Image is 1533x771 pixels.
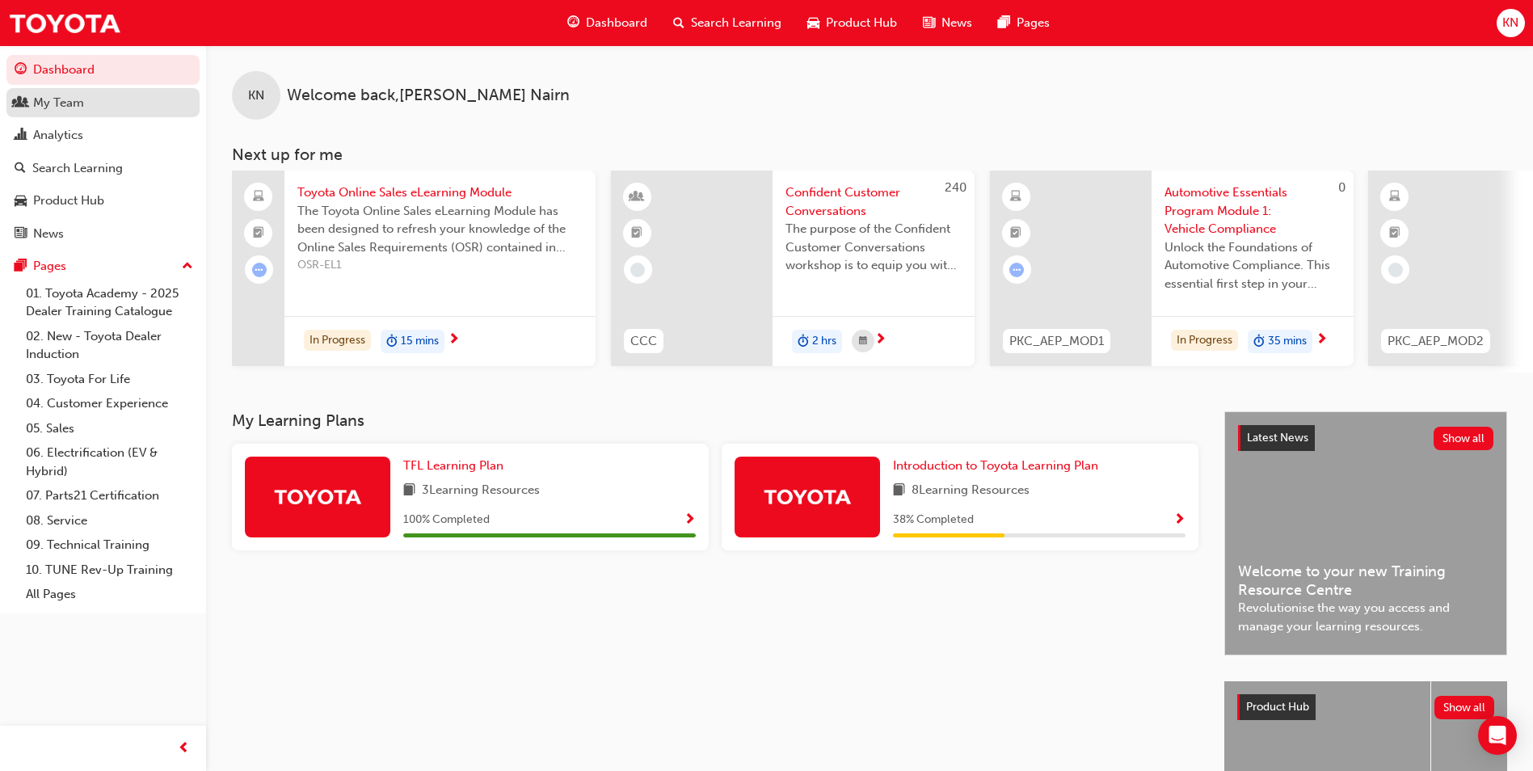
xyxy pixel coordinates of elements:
[859,331,867,352] span: calendar-icon
[912,481,1030,501] span: 8 Learning Resources
[19,483,200,508] a: 07. Parts21 Certification
[386,331,398,352] span: duration-icon
[1224,411,1507,655] a: Latest NewsShow allWelcome to your new Training Resource CentreRevolutionise the way you access a...
[1247,431,1308,444] span: Latest News
[763,482,852,511] img: Trak
[403,511,490,529] span: 100 % Completed
[19,582,200,607] a: All Pages
[1497,9,1525,37] button: KN
[19,281,200,324] a: 01. Toyota Academy - 2025 Dealer Training Catalogue
[304,330,371,352] div: In Progress
[287,86,570,105] span: Welcome back , [PERSON_NAME] Nairn
[684,513,696,528] span: Show Progress
[422,481,540,501] span: 3 Learning Resources
[1338,180,1346,195] span: 0
[232,171,596,366] a: Toyota Online Sales eLearning ModuleThe Toyota Online Sales eLearning Module has been designed to...
[1502,14,1518,32] span: KN
[631,223,642,244] span: booktick-icon
[403,458,503,473] span: TFL Learning Plan
[554,6,660,40] a: guage-iconDashboard
[631,187,642,208] span: learningResourceType_INSTRUCTOR_LED-icon
[19,558,200,583] a: 10. TUNE Rev-Up Training
[691,14,781,32] span: Search Learning
[448,333,460,348] span: next-icon
[232,411,1198,430] h3: My Learning Plans
[6,251,200,281] button: Pages
[1268,332,1307,351] span: 35 mins
[630,332,657,351] span: CCC
[1237,694,1494,720] a: Product HubShow all
[794,6,910,40] a: car-iconProduct Hub
[1009,263,1024,277] span: learningRecordVerb_ATTEMPT-icon
[1316,333,1328,348] span: next-icon
[1017,14,1050,32] span: Pages
[182,256,193,277] span: up-icon
[910,6,985,40] a: news-iconNews
[893,511,974,529] span: 38 % Completed
[923,13,935,33] span: news-icon
[998,13,1010,33] span: pages-icon
[985,6,1063,40] a: pages-iconPages
[206,145,1533,164] h3: Next up for me
[785,220,962,275] span: The purpose of the Confident Customer Conversations workshop is to equip you with tools to commun...
[6,154,200,183] a: Search Learning
[1434,427,1494,450] button: Show all
[253,223,264,244] span: booktick-icon
[33,94,84,112] div: My Team
[1009,332,1104,351] span: PKC_AEP_MOD1
[253,187,264,208] span: laptop-icon
[1388,263,1403,277] span: learningRecordVerb_NONE-icon
[826,14,897,32] span: Product Hub
[15,63,27,78] span: guage-icon
[893,458,1098,473] span: Introduction to Toyota Learning Plan
[15,227,27,242] span: news-icon
[1164,238,1341,293] span: Unlock the Foundations of Automotive Compliance. This essential first step in your Automotive Ess...
[33,225,64,243] div: News
[1388,332,1484,351] span: PKC_AEP_MOD2
[297,256,583,275] span: OSR-EL1
[401,332,439,351] span: 15 mins
[1434,696,1495,719] button: Show all
[33,126,83,145] div: Analytics
[33,257,66,276] div: Pages
[1173,510,1186,530] button: Show Progress
[19,533,200,558] a: 09. Technical Training
[611,171,975,366] a: 240CCCConfident Customer ConversationsThe purpose of the Confident Customer Conversations worksho...
[297,202,583,257] span: The Toyota Online Sales eLearning Module has been designed to refresh your knowledge of the Onlin...
[586,14,647,32] span: Dashboard
[785,183,962,220] span: Confident Customer Conversations
[6,55,200,85] a: Dashboard
[1164,183,1341,238] span: Automotive Essentials Program Module 1: Vehicle Compliance
[6,52,200,251] button: DashboardMy TeamAnalyticsSearch LearningProduct HubNews
[6,219,200,249] a: News
[1173,513,1186,528] span: Show Progress
[8,5,121,41] img: Trak
[15,162,26,176] span: search-icon
[1238,599,1493,635] span: Revolutionise the way you access and manage your learning resources.
[15,259,27,274] span: pages-icon
[812,332,836,351] span: 2 hrs
[990,171,1354,366] a: 0PKC_AEP_MOD1Automotive Essentials Program Module 1: Vehicle ComplianceUnlock the Foundations of ...
[660,6,794,40] a: search-iconSearch Learning
[6,88,200,118] a: My Team
[1246,700,1309,714] span: Product Hub
[15,96,27,111] span: people-icon
[248,86,264,105] span: KN
[1478,716,1517,755] div: Open Intercom Messenger
[19,367,200,392] a: 03. Toyota For Life
[19,508,200,533] a: 08. Service
[807,13,819,33] span: car-icon
[893,457,1105,475] a: Introduction to Toyota Learning Plan
[673,13,684,33] span: search-icon
[403,481,415,501] span: book-icon
[941,14,972,32] span: News
[1010,187,1021,208] span: learningResourceType_ELEARNING-icon
[15,194,27,209] span: car-icon
[252,263,267,277] span: learningRecordVerb_ATTEMPT-icon
[893,481,905,501] span: book-icon
[19,416,200,441] a: 05. Sales
[874,333,887,348] span: next-icon
[297,183,583,202] span: Toyota Online Sales eLearning Module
